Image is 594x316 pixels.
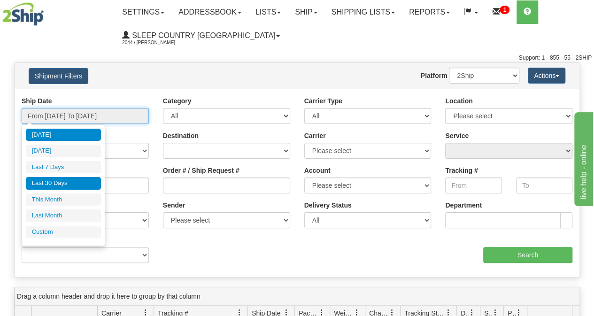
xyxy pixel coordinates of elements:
label: Platform [421,71,447,80]
label: Destination [163,131,199,140]
label: Tracking # [445,166,478,175]
a: Lists [248,0,288,24]
li: Custom [26,226,101,239]
a: Sleep Country [GEOGRAPHIC_DATA] 2044 / [PERSON_NAME] [115,24,287,47]
button: Actions [528,68,565,84]
li: Last Month [26,209,101,222]
div: Support: 1 - 855 - 55 - 2SHIP [2,54,592,62]
label: Carrier [304,131,326,140]
input: Search [483,247,573,263]
li: This Month [26,193,101,206]
a: Settings [115,0,171,24]
li: [DATE] [26,129,101,141]
input: From [445,177,501,193]
label: Delivery Status [304,200,352,210]
li: Last 30 Days [26,177,101,190]
label: Carrier Type [304,96,342,106]
span: 2044 / [PERSON_NAME] [122,38,193,47]
label: Sender [163,200,185,210]
a: 1 [485,0,517,24]
label: Department [445,200,482,210]
a: Shipping lists [324,0,402,24]
div: live help - online [7,6,87,17]
span: Sleep Country [GEOGRAPHIC_DATA] [130,31,275,39]
label: Service [445,131,469,140]
a: Ship [288,0,324,24]
button: Shipment Filters [29,68,88,84]
div: grid grouping header [15,287,579,306]
a: Reports [402,0,457,24]
sup: 1 [500,6,509,14]
li: [DATE] [26,145,101,157]
iframe: chat widget [572,110,593,206]
img: logo2044.jpg [2,2,44,26]
label: Category [163,96,192,106]
label: Account [304,166,331,175]
label: Ship Date [22,96,52,106]
label: Order # / Ship Request # [163,166,239,175]
a: Addressbook [171,0,248,24]
label: Location [445,96,472,106]
li: Last 7 Days [26,161,101,174]
input: To [516,177,572,193]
